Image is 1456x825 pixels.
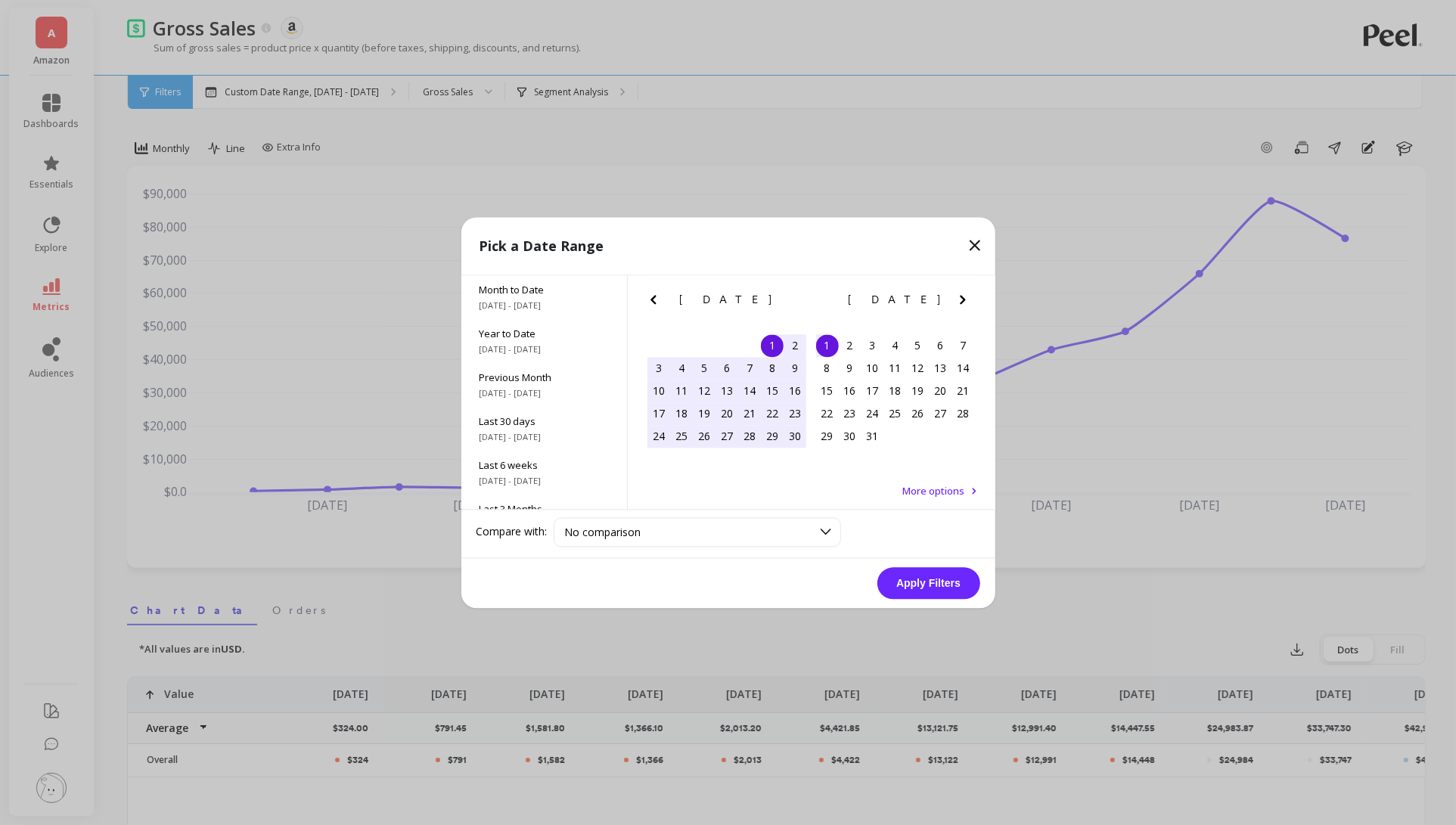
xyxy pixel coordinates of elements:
div: Choose Sunday, October 8th, 2017 [816,357,839,380]
div: Choose Tuesday, October 3rd, 2017 [861,334,884,357]
div: Choose Friday, October 27th, 2017 [930,402,952,425]
div: Choose Monday, October 16th, 2017 [839,380,861,402]
div: Choose Tuesday, October 24th, 2017 [861,402,884,425]
span: Month to Date [480,283,609,296]
div: Choose Wednesday, September 6th, 2017 [716,357,738,380]
span: Last 30 days [480,414,609,428]
div: Choose Monday, October 30th, 2017 [839,425,861,448]
div: Choose Saturday, September 16th, 2017 [784,380,806,402]
div: Choose Thursday, September 21st, 2017 [738,402,761,425]
div: Choose Friday, October 13th, 2017 [930,357,952,380]
div: Choose Wednesday, October 18th, 2017 [884,380,907,402]
div: Choose Friday, September 15th, 2017 [761,380,784,402]
div: Choose Tuesday, September 12th, 2017 [693,380,716,402]
button: Previous Month [644,290,669,315]
div: Choose Tuesday, October 17th, 2017 [861,380,884,402]
div: Choose Tuesday, September 5th, 2017 [693,357,716,380]
div: Choose Thursday, September 7th, 2017 [738,357,761,380]
div: Choose Friday, October 20th, 2017 [930,380,952,402]
div: Choose Saturday, October 7th, 2017 [952,334,975,357]
div: Choose Friday, September 8th, 2017 [761,357,784,380]
div: Choose Friday, September 22nd, 2017 [761,402,784,425]
label: Compare with: [477,525,548,540]
span: [DATE] [848,293,942,305]
span: More options [903,484,965,498]
button: Next Month [785,290,809,315]
span: Previous Month [480,371,609,384]
span: [DATE] [679,293,774,305]
div: Choose Wednesday, October 4th, 2017 [884,334,907,357]
div: Choose Thursday, October 19th, 2017 [907,380,930,402]
div: Choose Sunday, October 29th, 2017 [816,425,839,448]
div: Choose Sunday, October 1st, 2017 [816,334,839,357]
span: [DATE] - [DATE] [480,343,609,355]
div: Choose Monday, October 2nd, 2017 [839,334,861,357]
button: Apply Filters [877,567,980,599]
span: No comparison [565,525,641,539]
div: Choose Monday, October 9th, 2017 [839,357,861,380]
div: Choose Saturday, October 28th, 2017 [952,402,975,425]
div: Choose Tuesday, September 19th, 2017 [693,402,716,425]
div: Choose Monday, September 18th, 2017 [670,402,693,425]
div: Choose Monday, September 11th, 2017 [670,380,693,402]
div: Choose Thursday, September 14th, 2017 [738,380,761,402]
div: Choose Thursday, October 12th, 2017 [907,357,930,380]
div: Choose Saturday, October 14th, 2017 [952,357,975,380]
span: [DATE] - [DATE] [480,475,609,487]
button: Previous Month [812,290,837,315]
div: month 2017-09 [647,334,806,448]
div: Choose Friday, September 29th, 2017 [761,425,784,448]
div: Choose Wednesday, September 13th, 2017 [716,380,738,402]
div: Choose Thursday, September 28th, 2017 [738,425,761,448]
div: Choose Wednesday, September 20th, 2017 [716,402,738,425]
p: Pick a Date Range [480,235,604,256]
div: Choose Saturday, September 30th, 2017 [784,425,806,448]
button: Next Month [954,290,978,315]
div: Choose Friday, September 1st, 2017 [761,334,784,357]
div: Choose Tuesday, October 31st, 2017 [861,425,884,448]
div: Choose Saturday, September 23rd, 2017 [784,402,806,425]
span: Last 6 weeks [480,458,609,472]
div: Choose Sunday, October 22nd, 2017 [816,402,839,425]
div: Choose Monday, September 4th, 2017 [670,357,693,380]
div: Choose Sunday, October 15th, 2017 [816,380,839,402]
div: Choose Thursday, October 26th, 2017 [907,402,930,425]
div: month 2017-10 [816,334,975,448]
div: Choose Thursday, October 5th, 2017 [907,334,930,357]
div: Choose Saturday, September 2nd, 2017 [784,334,806,357]
div: Choose Friday, October 6th, 2017 [930,334,952,357]
div: Choose Tuesday, October 10th, 2017 [861,357,884,380]
span: [DATE] - [DATE] [480,387,609,399]
div: Choose Wednesday, September 27th, 2017 [716,425,738,448]
div: Choose Wednesday, October 11th, 2017 [884,357,907,380]
div: Choose Sunday, September 24th, 2017 [647,425,670,448]
div: Choose Tuesday, September 26th, 2017 [693,425,716,448]
span: Last 3 Months [480,502,609,516]
div: Choose Monday, October 23rd, 2017 [839,402,861,425]
div: Choose Saturday, September 9th, 2017 [784,357,806,380]
div: Choose Sunday, September 10th, 2017 [647,380,670,402]
span: [DATE] - [DATE] [480,299,609,312]
span: [DATE] - [DATE] [480,431,609,443]
div: Choose Saturday, October 21st, 2017 [952,380,975,402]
div: Choose Sunday, September 3rd, 2017 [647,357,670,380]
span: Year to Date [480,327,609,340]
div: Choose Monday, September 25th, 2017 [670,425,693,448]
div: Choose Wednesday, October 25th, 2017 [884,402,907,425]
div: Choose Sunday, September 17th, 2017 [647,402,670,425]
